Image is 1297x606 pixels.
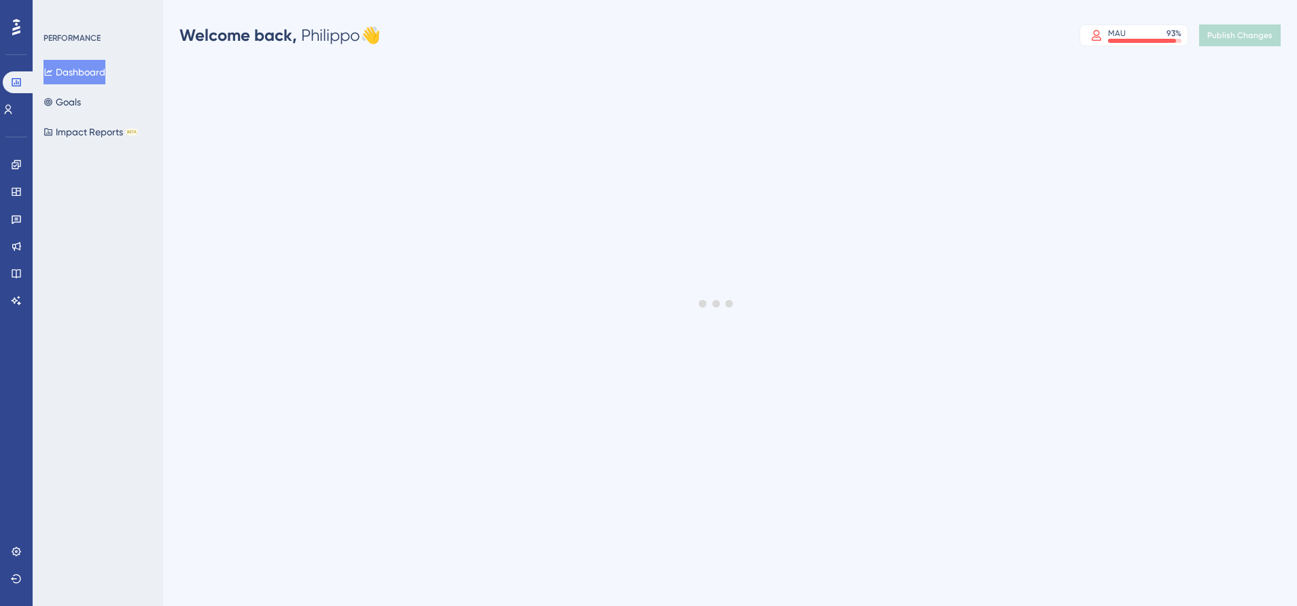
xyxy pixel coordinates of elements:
[1166,28,1181,39] div: 93 %
[44,60,105,84] button: Dashboard
[1108,28,1126,39] div: MAU
[179,24,381,46] div: Philippo 👋
[44,90,81,114] button: Goals
[1199,24,1281,46] button: Publish Changes
[179,25,297,45] span: Welcome back,
[1207,30,1273,41] span: Publish Changes
[44,120,138,144] button: Impact ReportsBETA
[44,33,101,44] div: PERFORMANCE
[126,129,138,135] div: BETA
